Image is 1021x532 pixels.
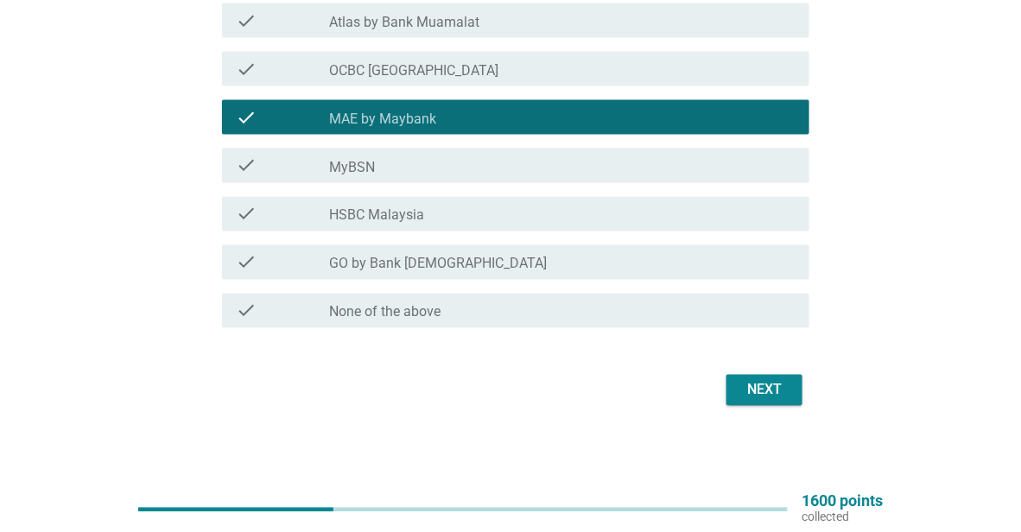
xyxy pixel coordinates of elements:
label: GO by Bank [DEMOGRAPHIC_DATA] [329,256,547,273]
label: HSBC Malaysia [329,207,424,225]
div: Next [740,380,789,401]
i: check [236,155,257,176]
label: MyBSN [329,159,375,176]
p: 1600 points [802,494,883,510]
i: check [236,301,257,321]
i: check [236,107,257,128]
button: Next [726,375,802,406]
p: collected [802,510,883,525]
label: MAE by Maybank [329,111,436,128]
label: Atlas by Bank Muamalat [329,14,479,31]
label: OCBC [GEOGRAPHIC_DATA] [329,62,498,79]
i: check [236,252,257,273]
label: None of the above [329,304,441,321]
i: check [236,10,257,31]
i: check [236,204,257,225]
i: check [236,59,257,79]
